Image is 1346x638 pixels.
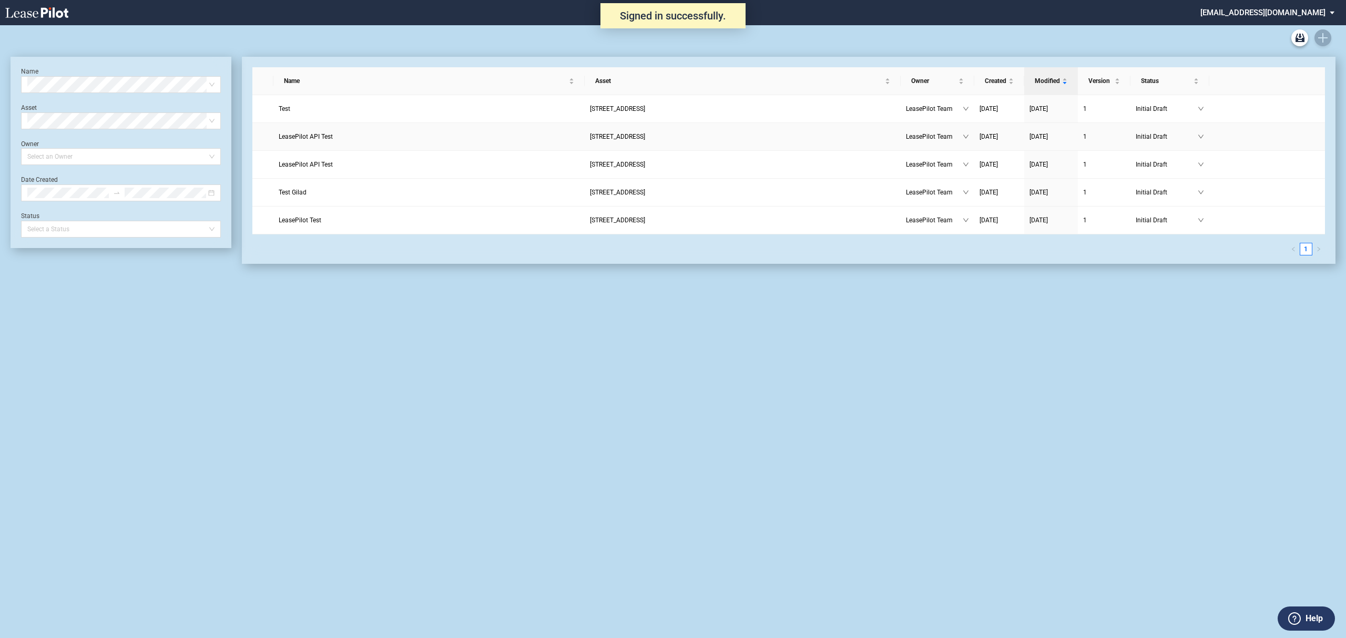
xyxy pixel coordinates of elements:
span: Initial Draft [1136,104,1198,114]
span: down [963,106,969,112]
span: Test [279,105,290,112]
th: Name [273,67,585,95]
span: LeasePilot API Test [279,161,333,168]
a: [DATE] [980,131,1019,142]
span: down [963,189,969,195]
label: Status [21,212,39,220]
a: [DATE] [980,215,1019,225]
a: LeasePilot API Test [279,159,579,170]
span: LeasePilot Team [906,131,963,142]
span: [DATE] [980,161,998,168]
label: Asset [21,104,37,111]
label: Name [21,68,38,75]
span: left [1291,246,1296,252]
span: [DATE] [1029,217,1048,224]
label: Date Created [21,176,58,183]
span: [DATE] [1029,161,1048,168]
span: right [1316,246,1321,252]
span: 109 State Street [590,189,645,196]
a: [DATE] [980,159,1019,170]
a: [STREET_ADDRESS] [590,131,895,142]
span: Status [1141,76,1191,86]
button: right [1312,243,1325,255]
a: [STREET_ADDRESS] [590,187,895,198]
span: 1 [1083,161,1087,168]
span: to [113,189,120,197]
span: Initial Draft [1136,187,1198,198]
li: 1 [1300,243,1312,255]
a: [DATE] [1029,104,1073,114]
a: [DATE] [980,104,1019,114]
span: Name [284,76,567,86]
span: 109 State Street [590,217,645,224]
a: [STREET_ADDRESS] [590,215,895,225]
a: 1 [1083,159,1125,170]
th: Version [1078,67,1130,95]
span: 1 [1083,105,1087,112]
span: LeasePilot Team [906,104,963,114]
span: Initial Draft [1136,159,1198,170]
li: Previous Page [1287,243,1300,255]
span: Modified [1035,76,1060,86]
span: swap-right [113,189,120,197]
a: 1 [1083,104,1125,114]
span: LeasePilot Team [906,159,963,170]
button: Help [1278,606,1335,631]
a: [DATE] [1029,187,1073,198]
span: down [1198,189,1204,195]
a: 1 [1083,131,1125,142]
th: Status [1130,67,1209,95]
a: 1 [1300,243,1312,255]
span: 109 State Street [590,133,645,140]
span: 1 [1083,217,1087,224]
span: 1 [1083,133,1087,140]
span: down [1198,133,1204,140]
a: Archive [1291,29,1308,46]
a: Test [279,104,579,114]
a: 1 [1083,187,1125,198]
span: Test Gilad [279,189,307,196]
span: Asset [595,76,883,86]
th: Asset [585,67,901,95]
span: Initial Draft [1136,215,1198,225]
span: [DATE] [980,217,998,224]
span: [DATE] [980,189,998,196]
th: Created [974,67,1024,95]
span: LeasePilot Team [906,187,963,198]
span: 1 [1083,189,1087,196]
span: LeasePilot API Test [279,133,333,140]
span: Owner [911,76,956,86]
label: Help [1306,612,1323,625]
a: [STREET_ADDRESS] [590,104,895,114]
th: Modified [1024,67,1078,95]
span: [DATE] [980,105,998,112]
a: [DATE] [1029,159,1073,170]
span: down [963,161,969,168]
a: [STREET_ADDRESS] [590,159,895,170]
label: Owner [21,140,39,148]
span: down [963,133,969,140]
button: left [1287,243,1300,255]
span: [DATE] [1029,105,1048,112]
span: [DATE] [1029,133,1048,140]
th: Owner [901,67,974,95]
span: Version [1088,76,1113,86]
a: [DATE] [980,187,1019,198]
a: 1 [1083,215,1125,225]
span: LeasePilot Team [906,215,963,225]
a: LeasePilot Test [279,215,579,225]
a: [DATE] [1029,131,1073,142]
span: Created [985,76,1006,86]
span: down [1198,106,1204,112]
a: [DATE] [1029,215,1073,225]
span: 109 State Street [590,161,645,168]
span: down [1198,217,1204,223]
span: down [963,217,969,223]
div: Signed in successfully. [600,3,746,28]
span: LeasePilot Test [279,217,321,224]
span: [DATE] [980,133,998,140]
a: LeasePilot API Test [279,131,579,142]
span: Initial Draft [1136,131,1198,142]
span: 109 State Street [590,105,645,112]
span: down [1198,161,1204,168]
